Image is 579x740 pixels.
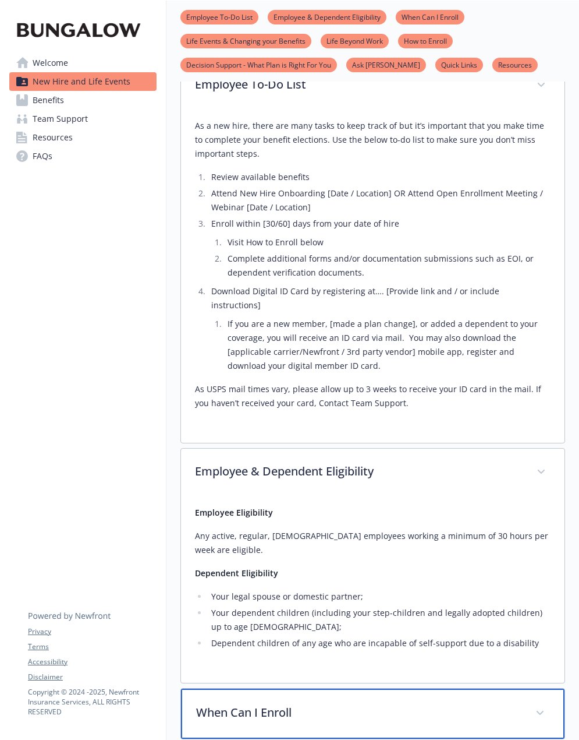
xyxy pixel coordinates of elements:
p: Employee To-Do List [195,76,523,93]
a: Terms [28,642,156,652]
a: Accessibility [28,657,156,667]
li: Enroll within [30/60] days from your date of hire [208,217,550,280]
div: When Can I Enroll [181,689,564,739]
a: Employee To-Do List [180,11,258,22]
strong: Employee Eligibility [195,507,273,518]
p: When Can I Enroll [196,704,521,721]
p: Copyright © 2024 - 2025 , Newfront Insurance Services, ALL RIGHTS RESERVED [28,687,156,717]
li: Review available benefits [208,170,550,184]
a: Team Support [9,110,157,128]
strong: Dependent Eligibility [195,568,278,579]
a: Life Beyond Work [321,35,389,46]
div: Employee To-Do List [181,110,564,443]
a: Welcome [9,54,157,72]
li: Your dependent children (including your step-children and legally adopted children) up to age [DE... [208,606,550,634]
p: As a new hire, there are many tasks to keep track of but it’s important that you make time to com... [195,119,550,161]
p: As USPS mail times vary, please allow up to 3 weeks to receive your ID card in the mail. If you h... [195,382,550,410]
span: Benefits [33,91,64,110]
p: Any active, regular, [DEMOGRAPHIC_DATA] employees working a minimum of 30 hours per week are elig... [195,529,550,557]
div: Employee & Dependent Eligibility [181,496,564,683]
a: Ask [PERSON_NAME] [346,59,426,70]
a: Resources [9,128,157,147]
span: Resources [33,128,73,147]
a: Resources [492,59,538,70]
li: Visit How to Enroll below [224,235,550,249]
p: Employee & Dependent Eligibility [195,463,523,480]
li: Attend New Hire Onboarding [Date / Location] OR Attend Open Enrollment Meeting / Webinar [Date / ... [208,186,550,214]
span: Welcome [33,54,68,72]
a: Privacy [28,626,156,637]
li: Complete additional forms and/or documentation submissions such as EOI, or dependent verification... [224,252,550,280]
span: FAQs [33,147,52,165]
a: Life Events & Changing your Benefits [180,35,311,46]
a: When Can I Enroll [396,11,464,22]
a: Decision Support - What Plan is Right For You [180,59,337,70]
a: Disclaimer [28,672,156,682]
li: Dependent children of any age who are incapable of self-support due to a disability [208,636,550,650]
a: How to Enroll [398,35,453,46]
li: Download Digital ID Card by registering at…. [Provide link and / or include instructions] [208,284,550,373]
a: Quick Links [435,59,483,70]
span: New Hire and Life Events [33,72,130,91]
a: New Hire and Life Events [9,72,157,91]
span: Team Support [33,110,88,128]
a: Benefits [9,91,157,110]
li: Your legal spouse or domestic partner; [208,590,550,604]
div: Employee & Dependent Eligibility [181,449,564,496]
div: Employee To-Do List [181,62,564,110]
a: FAQs [9,147,157,165]
a: Employee & Dependent Eligibility [268,11,386,22]
li: If you are a new member, [made a plan change], or added a dependent to your coverage, you will re... [224,317,550,373]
